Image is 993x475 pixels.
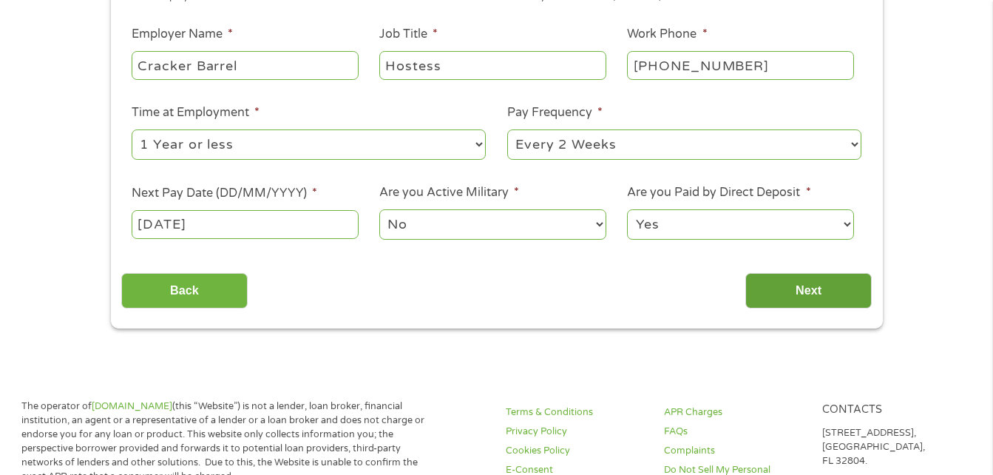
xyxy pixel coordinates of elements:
[507,105,603,121] label: Pay Frequency
[822,426,963,468] p: [STREET_ADDRESS], [GEOGRAPHIC_DATA], FL 32804.
[121,273,248,309] input: Back
[822,403,963,417] h4: Contacts
[627,27,707,42] label: Work Phone
[132,186,317,201] label: Next Pay Date (DD/MM/YYYY)
[92,400,172,412] a: [DOMAIN_NAME]
[132,105,260,121] label: Time at Employment
[132,27,233,42] label: Employer Name
[379,27,438,42] label: Job Title
[506,444,646,458] a: Cookies Policy
[664,405,804,420] a: APR Charges
[745,273,872,309] input: Next
[132,51,358,79] input: Walmart
[627,185,810,201] label: Are you Paid by Direct Deposit
[379,51,606,79] input: Cashier
[506,425,646,439] a: Privacy Policy
[506,405,646,420] a: Terms & Conditions
[664,444,804,458] a: Complaints
[132,210,358,238] input: Use the arrow keys to pick a date
[379,185,519,201] label: Are you Active Military
[664,425,804,439] a: FAQs
[627,51,853,79] input: (231) 754-4010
